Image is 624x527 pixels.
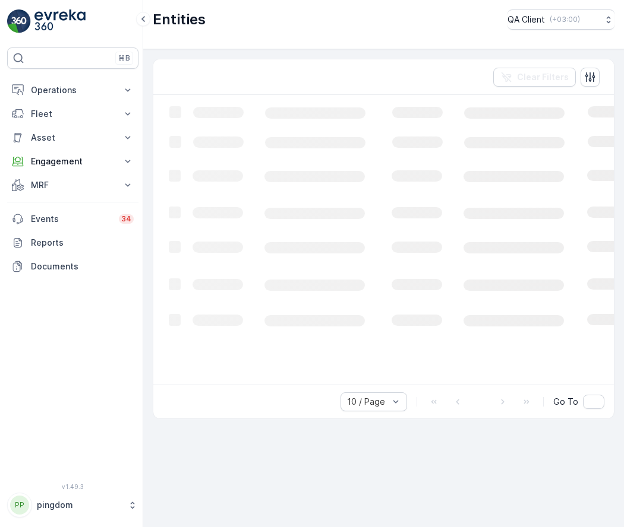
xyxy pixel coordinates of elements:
p: Entities [153,10,206,29]
button: Operations [7,78,138,102]
button: MRF [7,173,138,197]
button: PPpingdom [7,493,138,518]
button: Clear Filters [493,68,576,87]
button: Fleet [7,102,138,126]
p: ( +03:00 ) [550,15,580,24]
p: Operations [31,84,115,96]
img: logo [7,9,31,33]
p: Engagement [31,155,115,167]
div: PP [10,496,29,515]
span: Go To [553,396,578,408]
a: Events34 [7,207,138,231]
p: pingdom [37,499,122,511]
p: Fleet [31,108,115,120]
button: Asset [7,126,138,150]
p: QA Client [508,14,545,26]
p: 34 [121,214,131,224]
p: ⌘B [118,53,130,63]
img: logo_light-DOdMpM7g.png [34,9,86,33]
a: Reports [7,231,138,255]
span: v 1.49.3 [7,483,138,490]
p: Asset [31,132,115,144]
p: Clear Filters [517,71,569,83]
button: Engagement [7,150,138,173]
button: QA Client(+03:00) [508,9,614,30]
p: MRF [31,179,115,191]
a: Documents [7,255,138,278]
p: Documents [31,261,134,272]
p: Events [31,213,112,225]
p: Reports [31,237,134,249]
